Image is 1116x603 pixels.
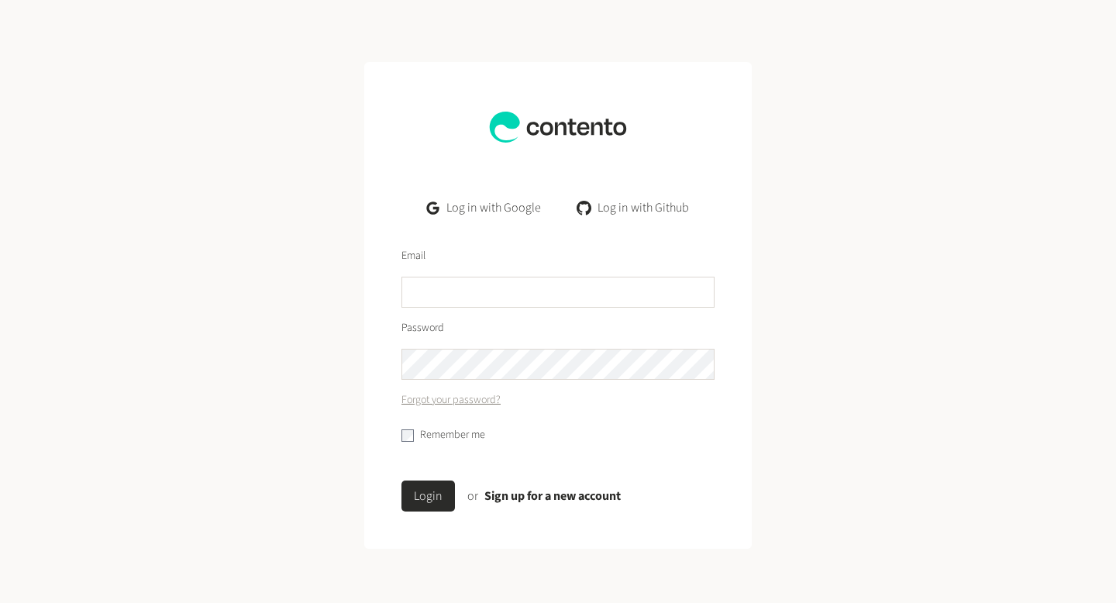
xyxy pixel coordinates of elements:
[401,481,455,512] button: Login
[467,488,478,505] span: or
[401,248,425,264] label: Email
[415,192,553,223] a: Log in with Google
[420,427,485,443] label: Remember me
[566,192,701,223] a: Log in with Github
[401,392,501,408] a: Forgot your password?
[401,320,444,336] label: Password
[484,488,621,505] a: Sign up for a new account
